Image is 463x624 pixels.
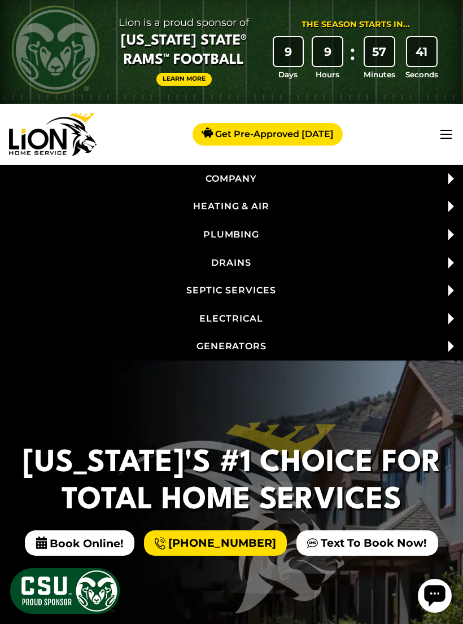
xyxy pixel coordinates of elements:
[193,123,343,146] a: Get Pre-Approved [DATE]
[5,5,38,38] div: Open chat widget
[108,32,260,70] span: [US_STATE] State® Rams™ Football
[296,530,438,555] a: Text To Book Now!
[313,37,342,67] div: 9
[108,14,260,32] span: Lion is a proud sponsor of
[156,73,212,86] a: Learn More
[274,37,303,67] div: 9
[278,69,298,80] span: Days
[316,69,339,80] span: Hours
[365,37,394,67] div: 57
[364,69,395,80] span: Minutes
[405,69,438,80] span: Seconds
[302,19,410,31] div: The Season Starts in...
[347,37,359,81] div: :
[9,113,97,156] img: Lion Home Service
[8,566,121,616] img: CSU Sponsor Badge
[21,445,442,520] h2: [US_STATE]'s #1 Choice For Total Home Services
[25,530,134,556] span: Book Online!
[12,6,100,94] img: CSU Rams logo
[144,530,287,555] a: [PHONE_NUMBER]
[407,37,436,67] div: 41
